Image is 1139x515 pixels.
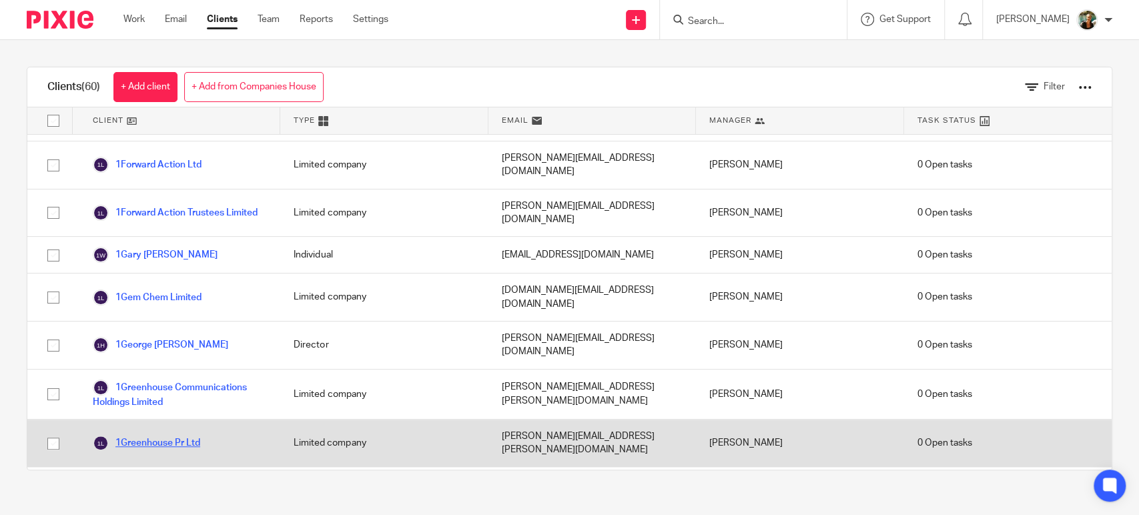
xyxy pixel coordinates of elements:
[280,274,488,321] div: Limited company
[917,158,972,171] span: 0 Open tasks
[93,247,218,263] a: 1Gary [PERSON_NAME]
[488,141,696,189] div: [PERSON_NAME][EMAIL_ADDRESS][DOMAIN_NAME]
[280,420,488,467] div: Limited company
[81,81,100,92] span: (60)
[696,467,903,514] div: [PERSON_NAME]
[93,157,109,173] img: svg%3E
[41,108,66,133] input: Select all
[502,115,528,126] span: Email
[709,115,751,126] span: Manager
[300,13,333,26] a: Reports
[917,436,972,450] span: 0 Open tasks
[917,388,972,401] span: 0 Open tasks
[488,189,696,237] div: [PERSON_NAME][EMAIL_ADDRESS][DOMAIN_NAME]
[93,290,109,306] img: svg%3E
[696,141,903,189] div: [PERSON_NAME]
[93,205,258,221] a: 1Forward Action Trustees Limited
[280,467,488,514] div: Director
[696,370,903,419] div: [PERSON_NAME]
[93,157,202,173] a: 1Forward Action Ltd
[488,370,696,419] div: [PERSON_NAME][EMAIL_ADDRESS][PERSON_NAME][DOMAIN_NAME]
[113,72,177,102] a: + Add client
[488,467,696,514] div: [PERSON_NAME][EMAIL_ADDRESS][DOMAIN_NAME]
[1076,9,1098,31] img: Photo2.jpg
[696,189,903,237] div: [PERSON_NAME]
[280,237,488,273] div: Individual
[93,435,200,451] a: 1Greenhouse Pr Ltd
[165,13,187,26] a: Email
[280,322,488,369] div: Director
[280,189,488,237] div: Limited company
[280,370,488,419] div: Limited company
[27,11,93,29] img: Pixie
[917,290,972,304] span: 0 Open tasks
[353,13,388,26] a: Settings
[93,337,228,353] a: 1George [PERSON_NAME]
[93,290,202,306] a: 1Gem Chem Limited
[488,237,696,273] div: [EMAIL_ADDRESS][DOMAIN_NAME]
[184,72,324,102] a: + Add from Companies House
[488,420,696,467] div: [PERSON_NAME][EMAIL_ADDRESS][PERSON_NAME][DOMAIN_NAME]
[93,380,267,409] a: 1Greenhouse Communications Holdings Limited
[294,115,315,126] span: Type
[93,380,109,396] img: svg%3E
[696,274,903,321] div: [PERSON_NAME]
[93,435,109,451] img: svg%3E
[123,13,145,26] a: Work
[93,337,109,353] img: svg%3E
[1044,82,1065,91] span: Filter
[488,322,696,369] div: [PERSON_NAME][EMAIL_ADDRESS][DOMAIN_NAME]
[696,237,903,273] div: [PERSON_NAME]
[879,15,931,24] span: Get Support
[696,420,903,467] div: [PERSON_NAME]
[996,13,1070,26] p: [PERSON_NAME]
[488,274,696,321] div: [DOMAIN_NAME][EMAIL_ADDRESS][DOMAIN_NAME]
[47,80,100,94] h1: Clients
[917,206,972,219] span: 0 Open tasks
[917,248,972,262] span: 0 Open tasks
[696,322,903,369] div: [PERSON_NAME]
[280,141,488,189] div: Limited company
[687,16,807,28] input: Search
[917,338,972,352] span: 0 Open tasks
[258,13,280,26] a: Team
[207,13,238,26] a: Clients
[917,115,976,126] span: Task Status
[93,205,109,221] img: svg%3E
[93,247,109,263] img: svg%3E
[93,115,123,126] span: Client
